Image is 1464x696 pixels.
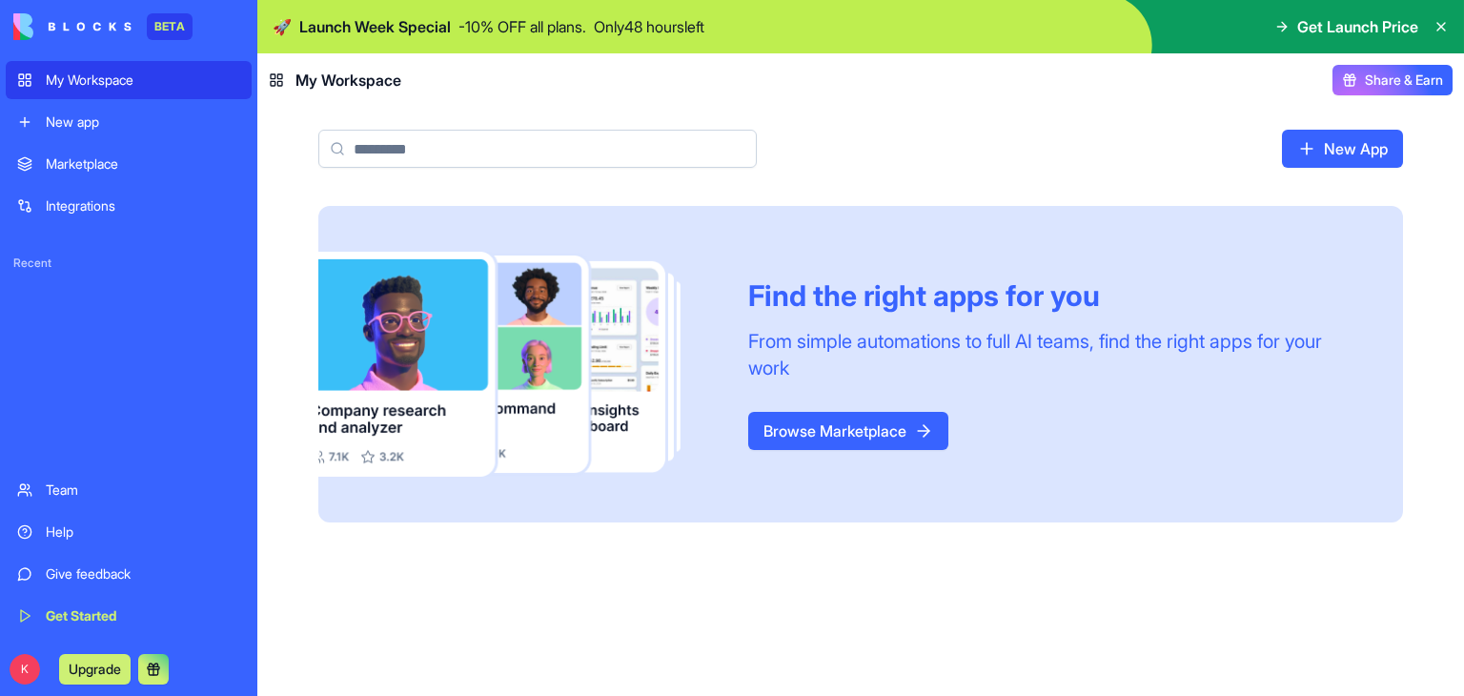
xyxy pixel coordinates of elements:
[6,256,252,271] span: Recent
[46,481,240,500] div: Team
[46,606,240,625] div: Get Started
[46,196,240,215] div: Integrations
[46,522,240,542] div: Help
[1332,65,1453,95] button: Share & Earn
[6,513,252,551] a: Help
[6,597,252,635] a: Get Started
[458,15,586,38] p: - 10 % OFF all plans.
[6,103,252,141] a: New app
[13,13,193,40] a: BETA
[273,15,292,38] span: 🚀
[6,555,252,593] a: Give feedback
[147,13,193,40] div: BETA
[10,654,40,685] span: K
[6,471,252,509] a: Team
[59,654,131,685] button: Upgrade
[1282,130,1403,168] a: New App
[748,412,948,450] a: Browse Marketplace
[46,71,240,90] div: My Workspace
[46,113,240,132] div: New app
[46,564,240,583] div: Give feedback
[1365,71,1443,90] span: Share & Earn
[6,61,252,99] a: My Workspace
[318,252,718,477] img: Frame_181_egmpey.png
[6,145,252,183] a: Marketplace
[748,278,1357,313] div: Find the right apps for you
[13,13,132,40] img: logo
[46,154,240,174] div: Marketplace
[1297,15,1418,38] span: Get Launch Price
[6,187,252,225] a: Integrations
[299,15,451,38] span: Launch Week Special
[748,328,1357,381] div: From simple automations to full AI teams, find the right apps for your work
[594,15,704,38] p: Only 48 hours left
[295,69,401,92] span: My Workspace
[59,659,131,678] a: Upgrade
